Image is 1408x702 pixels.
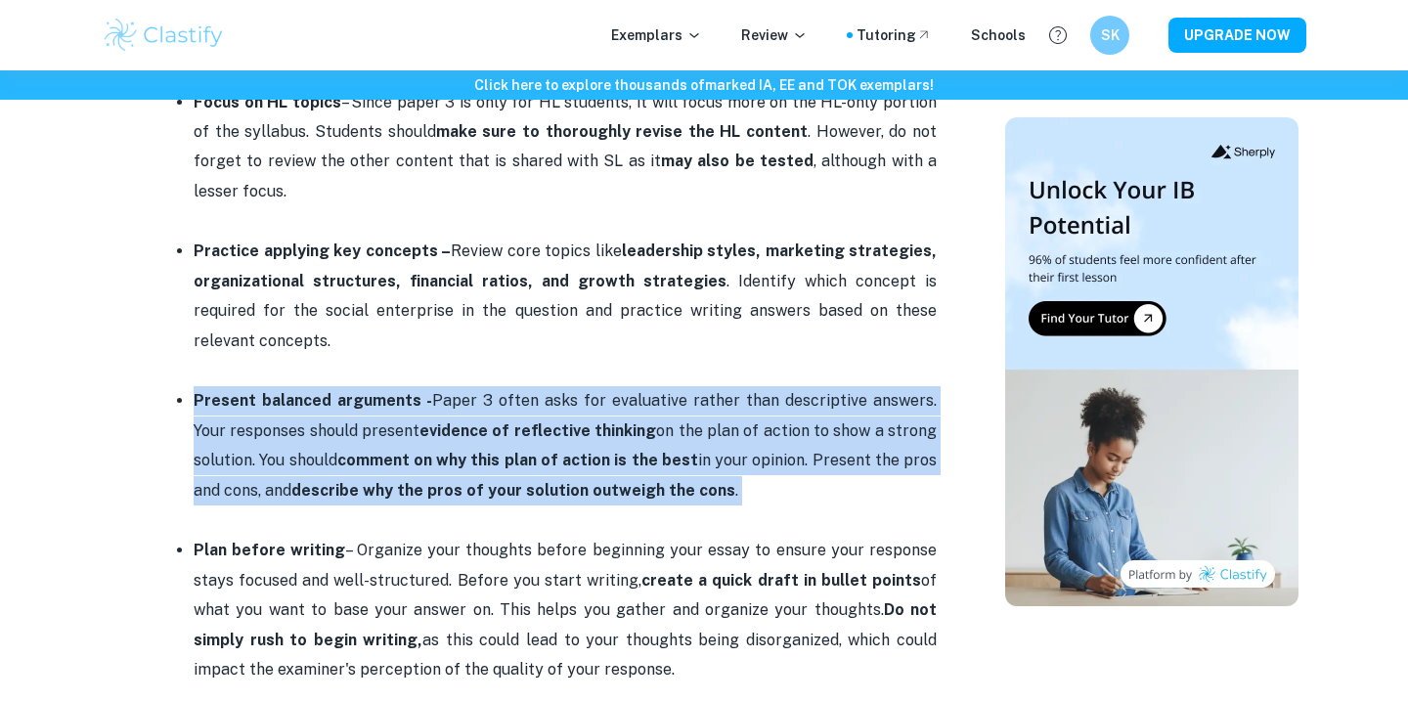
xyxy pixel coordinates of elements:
strong: comment on why this plan of action is the best [337,451,698,469]
strong: describe why the pros of your solution outweigh the cons [291,481,735,500]
a: Tutoring [857,24,932,46]
strong: Present balanced arguments - [194,391,432,410]
p: – Organize your thoughts before beginning your essay to ensure your response stays focused and we... [194,536,937,684]
strong: Do not simply rush to begin writing, [194,600,937,648]
button: UPGRADE NOW [1168,18,1306,53]
strong: create a quick draft in bullet points [641,571,921,590]
strong: make sure to thoroughly revise the HL content [436,122,809,141]
strong: Plan before writing [194,541,345,559]
strong: leadership styles, marketing strategies, organizational structures, financial ratios, and growth ... [194,241,937,289]
a: Schools [971,24,1026,46]
strong: may also be tested [661,152,814,170]
strong: evidence of reflective thinking [419,421,656,440]
img: Clastify logo [102,16,226,55]
h6: Click here to explore thousands of marked IA, EE and TOK exemplars ! [4,74,1404,96]
img: Thumbnail [1005,117,1298,606]
p: Exemplars [611,24,702,46]
strong: Practice applying key concepts – [194,241,451,260]
strong: Focus on HL topics [194,93,341,111]
p: – Since paper 3 is only for HL students, it will focus more on the HL-only portion of the syllabu... [194,88,937,207]
p: Review [741,24,808,46]
button: Help and Feedback [1041,19,1075,52]
h6: SK [1099,24,1122,46]
p: Review core topics like . Identify which concept is required for the social enterprise in the que... [194,237,937,356]
p: Paper 3 often asks for evaluative rather than descriptive answers. Your responses should present ... [194,386,937,505]
button: SK [1090,16,1129,55]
